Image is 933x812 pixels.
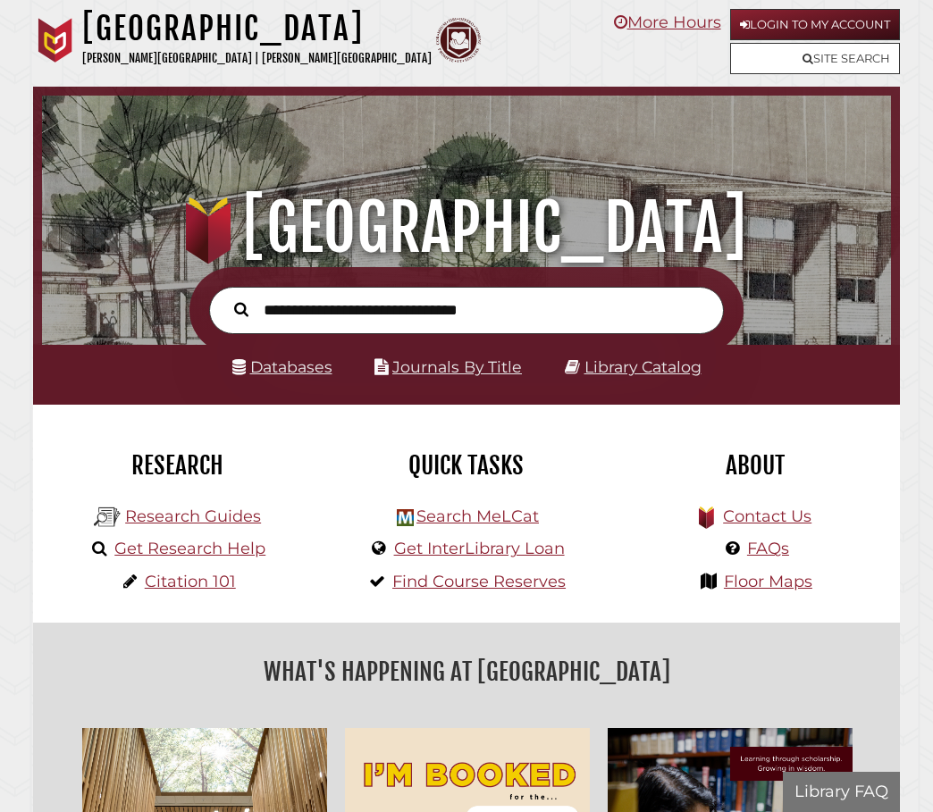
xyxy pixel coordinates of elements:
h1: [GEOGRAPHIC_DATA] [56,188,878,267]
a: More Hours [614,13,721,32]
a: Research Guides [125,506,261,526]
a: Find Course Reserves [392,572,566,591]
a: FAQs [747,539,789,558]
button: Search [225,297,257,320]
i: Search [234,302,248,318]
h2: Quick Tasks [335,450,597,481]
h2: What's Happening at [GEOGRAPHIC_DATA] [46,651,887,692]
a: Journals By Title [392,357,522,376]
a: Get InterLibrary Loan [394,539,565,558]
a: Search MeLCat [416,506,539,526]
img: Calvin Theological Seminary [436,18,481,63]
a: Library Catalog [584,357,702,376]
h2: About [625,450,887,481]
h2: Research [46,450,308,481]
img: Hekman Library Logo [397,509,414,526]
img: Calvin University [33,18,78,63]
a: Site Search [730,43,900,74]
a: Contact Us [723,506,811,526]
img: Hekman Library Logo [94,504,121,531]
h1: [GEOGRAPHIC_DATA] [82,9,432,48]
a: Floor Maps [724,572,812,591]
a: Databases [232,357,332,376]
a: Get Research Help [114,539,265,558]
a: Login to My Account [730,9,900,40]
p: [PERSON_NAME][GEOGRAPHIC_DATA] | [PERSON_NAME][GEOGRAPHIC_DATA] [82,48,432,69]
a: Citation 101 [145,572,236,591]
